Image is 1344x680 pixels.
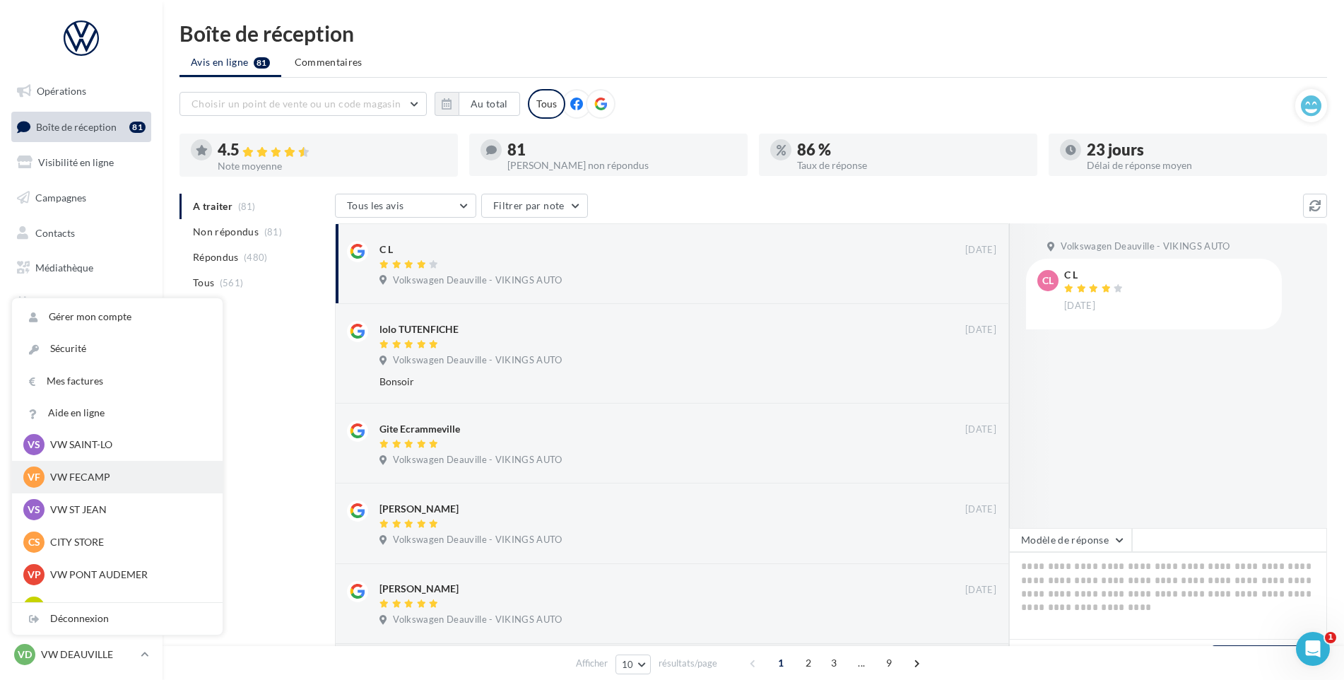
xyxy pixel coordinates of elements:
[459,92,520,116] button: Au total
[50,568,206,582] p: VW PONT AUDEMER
[1087,142,1316,158] div: 23 jours
[36,120,117,132] span: Boîte de réception
[379,242,393,257] div: C L
[35,226,75,238] span: Contacts
[38,156,114,168] span: Visibilité en ligne
[1042,274,1054,288] span: CL
[193,225,259,239] span: Non répondus
[193,250,239,264] span: Répondus
[35,192,86,204] span: Campagnes
[8,148,154,177] a: Visibilité en ligne
[295,55,362,69] span: Commentaires
[965,584,996,597] span: [DATE]
[28,535,40,549] span: CS
[12,365,223,397] a: Mes factures
[393,534,562,546] span: Volkswagen Deauville - VIKINGS AUTO
[379,422,460,436] div: Gite Ecrammeville
[179,92,427,116] button: Choisir un point de vente ou un code magasin
[8,183,154,213] a: Campagnes
[28,438,40,452] span: VS
[379,502,459,516] div: [PERSON_NAME]
[18,647,32,662] span: VD
[615,655,652,674] button: 10
[28,470,40,484] span: VF
[965,244,996,257] span: [DATE]
[1325,632,1336,643] span: 1
[850,652,873,674] span: ...
[965,324,996,336] span: [DATE]
[1087,160,1316,170] div: Délai de réponse moyen
[191,98,401,110] span: Choisir un point de vente ou un code magasin
[1009,528,1132,552] button: Modèle de réponse
[393,274,562,287] span: Volkswagen Deauville - VIKINGS AUTO
[28,503,40,517] span: VS
[335,194,476,218] button: Tous les avis
[12,397,223,429] a: Aide en ligne
[965,423,996,436] span: [DATE]
[193,276,214,290] span: Tous
[218,161,447,171] div: Note moyenne
[50,503,206,517] p: VW ST JEAN
[797,652,820,674] span: 2
[435,92,520,116] button: Au total
[50,535,206,549] p: CITY STORE
[50,438,206,452] p: VW SAINT-LO
[507,142,736,158] div: 81
[823,652,845,674] span: 3
[8,76,154,106] a: Opérations
[1064,300,1095,312] span: [DATE]
[1296,632,1330,666] iframe: Intercom live chat
[220,277,244,288] span: (561)
[393,454,562,467] span: Volkswagen Deauville - VIKINGS AUTO
[347,199,404,211] span: Tous les avis
[41,647,135,662] p: VW DEAUVILLE
[8,288,154,318] a: Calendrier
[35,297,83,309] span: Calendrier
[797,160,1026,170] div: Taux de réponse
[264,226,282,238] span: (81)
[12,603,223,635] div: Déconnexion
[8,370,154,412] a: Campagnes DataOnDemand
[8,253,154,283] a: Médiathèque
[28,568,41,582] span: VP
[129,122,146,133] div: 81
[37,85,86,97] span: Opérations
[576,657,608,670] span: Afficher
[8,324,154,365] a: PLV et print personnalisable
[528,89,565,119] div: Tous
[218,142,447,158] div: 4.5
[50,470,206,484] p: VW FECAMP
[8,218,154,248] a: Contacts
[379,375,904,389] div: Bonsoir
[50,600,206,614] p: VW LISIEUX
[1064,270,1126,280] div: C L
[379,322,459,336] div: lolo TUTENFICHE
[622,659,634,670] span: 10
[12,301,223,333] a: Gérer mon compte
[770,652,792,674] span: 1
[797,142,1026,158] div: 86 %
[393,614,562,626] span: Volkswagen Deauville - VIKINGS AUTO
[481,194,588,218] button: Filtrer par note
[244,252,268,263] span: (480)
[659,657,717,670] span: résultats/page
[179,23,1327,44] div: Boîte de réception
[965,503,996,516] span: [DATE]
[1061,240,1230,253] span: Volkswagen Deauville - VIKINGS AUTO
[35,262,93,274] span: Médiathèque
[12,333,223,365] a: Sécurité
[8,112,154,142] a: Boîte de réception81
[393,354,562,367] span: Volkswagen Deauville - VIKINGS AUTO
[28,600,40,614] span: VL
[878,652,900,674] span: 9
[11,641,151,668] a: VD VW DEAUVILLE
[379,582,459,596] div: [PERSON_NAME]
[507,160,736,170] div: [PERSON_NAME] non répondus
